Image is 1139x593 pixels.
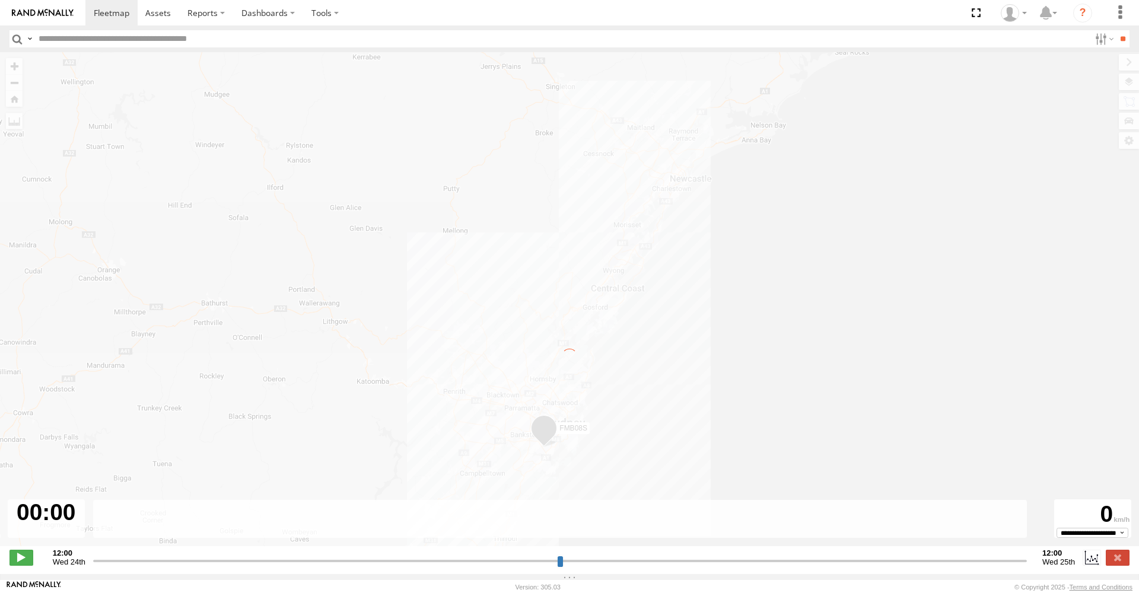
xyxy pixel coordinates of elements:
strong: 12:00 [1042,549,1075,557]
span: Wed 24th [53,557,85,566]
div: Eric Yao [997,4,1031,22]
div: © Copyright 2025 - [1014,584,1132,591]
strong: 12:00 [53,549,85,557]
div: Version: 305.03 [516,584,561,591]
a: Terms and Conditions [1070,584,1132,591]
img: rand-logo.svg [12,9,74,17]
span: Wed 25th [1042,557,1075,566]
label: Search Query [25,30,34,47]
i: ? [1073,4,1092,23]
label: Play/Stop [9,550,33,565]
a: Visit our Website [7,581,61,593]
label: Close [1106,550,1130,565]
div: 0 [1056,501,1130,528]
label: Search Filter Options [1090,30,1116,47]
